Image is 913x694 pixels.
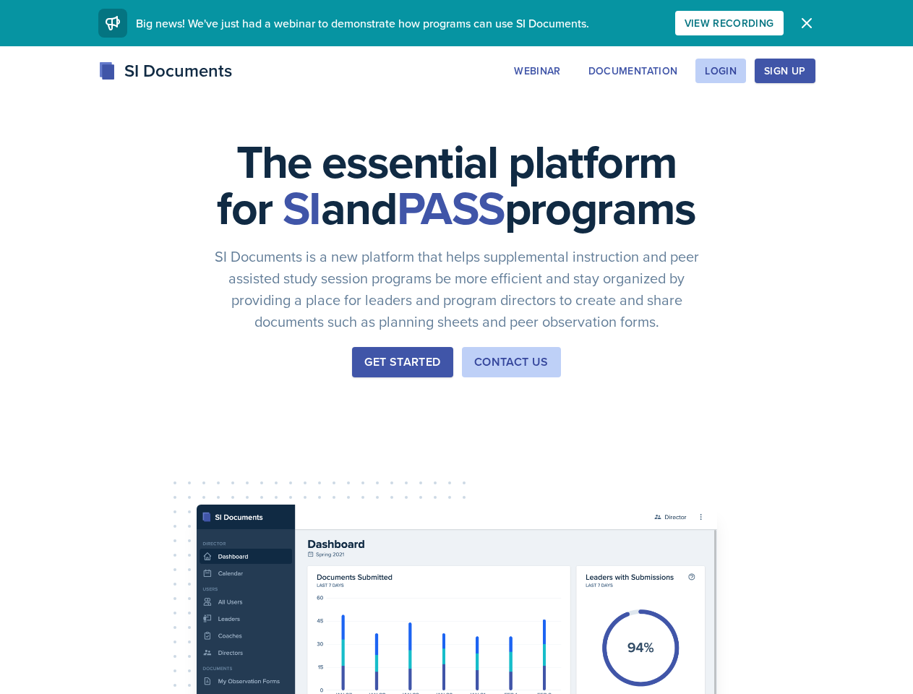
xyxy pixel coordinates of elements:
button: Webinar [505,59,570,83]
div: Get Started [364,354,440,371]
span: Big news! We've just had a webinar to demonstrate how programs can use SI Documents. [136,15,589,31]
div: View Recording [685,17,774,29]
div: Documentation [588,65,678,77]
div: Contact Us [474,354,549,371]
button: Documentation [579,59,687,83]
button: Sign Up [755,59,815,83]
div: SI Documents [98,58,232,84]
button: View Recording [675,11,784,35]
button: Get Started [352,347,453,377]
button: Login [695,59,746,83]
div: Webinar [514,65,560,77]
div: Sign Up [764,65,805,77]
div: Login [705,65,737,77]
button: Contact Us [462,347,561,377]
